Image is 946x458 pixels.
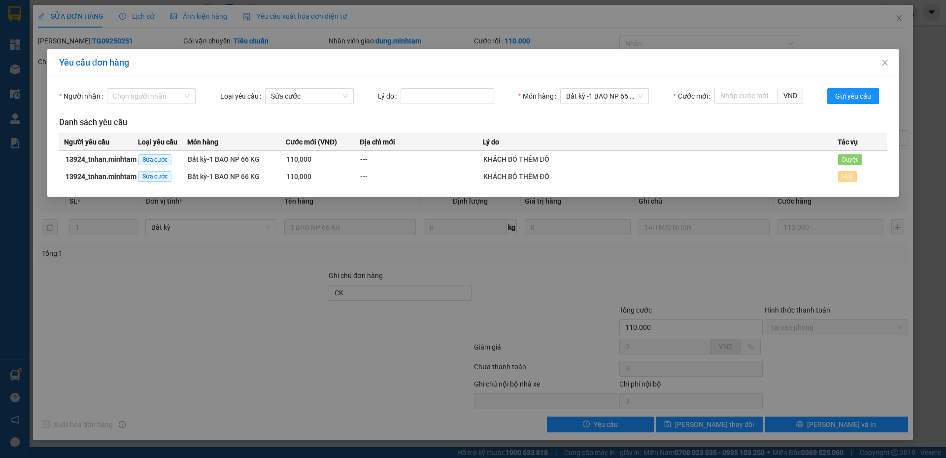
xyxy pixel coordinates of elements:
[483,173,549,180] span: KHÁCH BỎ THÊM ĐỒ
[714,88,778,104] input: Cước mới
[587,92,639,100] span: - 1 BAO NP 66 KG
[113,89,183,104] input: Người nhận
[66,155,136,163] strong: 13924_tnhan.minhtam
[838,137,858,147] span: Tác vụ
[64,137,109,147] span: Người yêu cầu
[838,154,862,165] span: Duyệt
[835,91,871,102] span: Gửi yêu cầu
[881,59,889,67] span: close
[286,137,337,147] span: Cước mới (VNĐ)
[286,155,311,163] span: 110,000
[59,116,887,129] h3: Danh sách yêu cầu
[401,88,494,104] input: Lý do
[871,49,899,77] button: Close
[566,89,643,104] span: Bất kỳ
[59,57,887,68] div: Yêu cầu đơn hàng
[827,88,879,104] button: Gửi yêu cầu
[360,173,368,180] span: ---
[518,88,560,104] label: Món hàng
[360,137,395,147] span: Địa chỉ mới
[59,88,107,104] label: Người nhận
[378,88,401,104] label: Lý do
[220,88,265,104] label: Loại yêu cầu
[673,88,714,104] label: Cước mới
[188,173,260,180] span: Bất kỳ
[207,173,260,180] span: - 1 BAO NP 66 KG
[66,173,136,180] strong: 13924_tnhan.minhtam
[483,155,549,163] span: KHÁCH BỎ THÊM ĐỒ
[138,154,171,165] span: Sửa cước
[271,89,348,104] span: Sửa cước
[138,137,177,147] span: Loại yêu cầu
[778,88,803,104] span: VND
[286,173,311,180] span: 110,000
[838,171,857,182] span: Huỷ
[187,137,218,147] span: Món hàng
[360,155,368,163] span: ---
[188,155,260,163] span: Bất kỳ
[483,137,499,147] span: Lý do
[138,171,171,182] span: Sửa cước
[207,155,260,163] span: - 1 BAO NP 66 KG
